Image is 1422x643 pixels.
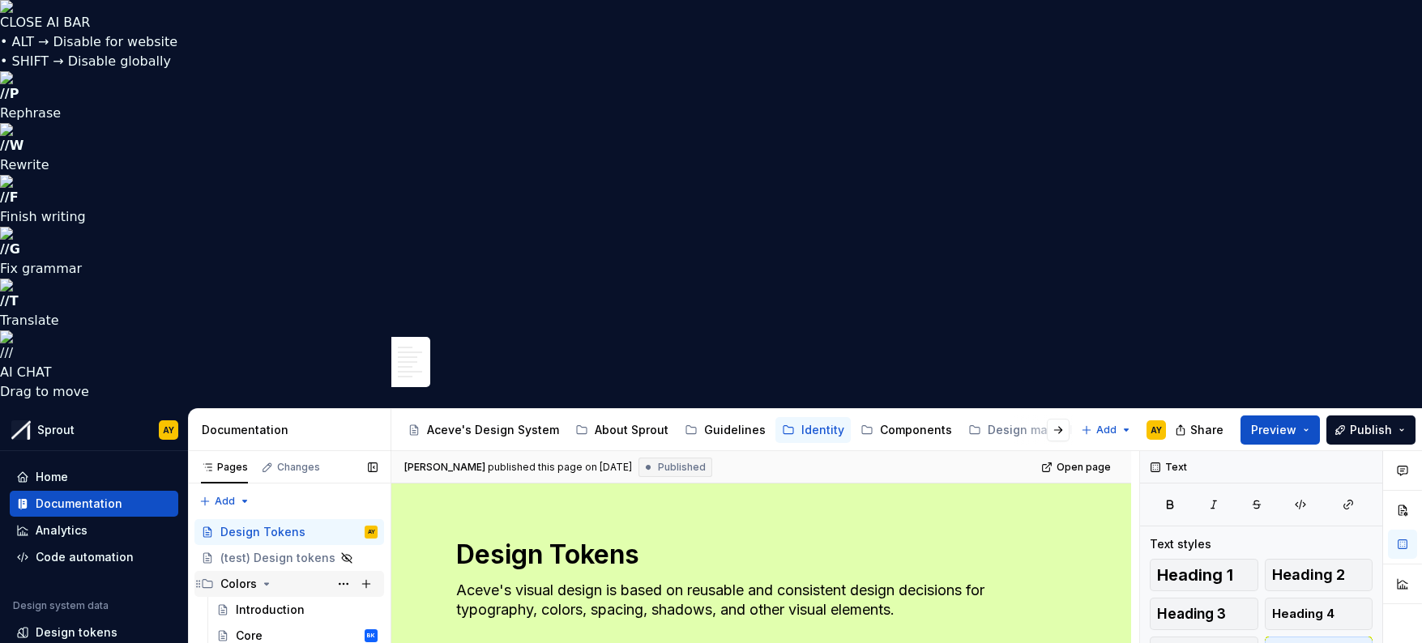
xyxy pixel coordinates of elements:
div: Guidelines [704,422,766,438]
button: Heading 3 [1150,598,1258,630]
div: Design manual [988,422,1073,438]
span: Publish [1350,422,1392,438]
div: Text styles [1150,536,1211,552]
span: Add [215,495,235,508]
a: Analytics [10,517,178,543]
img: b6c2a6ff-03c2-4811-897b-2ef07e5e0e51.png [11,420,31,440]
span: Preview [1251,422,1296,438]
div: Introduction [236,602,305,618]
div: Home [36,469,68,485]
button: SproutAY [3,412,185,447]
div: Code automation [36,549,134,565]
div: Page tree [401,414,1073,446]
a: Documentation [10,491,178,517]
div: Analytics [36,522,88,539]
a: Identity [775,417,851,443]
div: AY [163,424,174,436]
div: Pages [201,461,248,474]
span: Add [1096,424,1117,436]
div: (test) Design tokens [220,550,335,566]
button: Preview [1241,415,1320,445]
div: Design tokens [36,624,117,641]
textarea: Aceve's visual design is based on reusable and consistent design decisions for typography, colors... [453,577,1063,623]
div: Design system data [13,599,109,612]
button: Heading 2 [1265,559,1373,591]
div: Aceve's Design System [427,422,559,438]
button: Add [194,490,255,513]
button: Publish [1326,415,1416,445]
span: Open page [1057,461,1111,474]
div: AY [1151,424,1162,436]
a: (test) Design tokens [194,545,384,571]
a: Introduction [210,597,384,623]
div: Colors [194,571,384,597]
span: Heading 4 [1272,606,1334,622]
div: Documentation [36,496,122,512]
span: Heading 3 [1157,606,1226,622]
div: Design Tokens [220,524,305,540]
a: Open page [1036,456,1118,479]
a: Code automation [10,544,178,570]
span: Share [1190,422,1223,438]
div: Identity [801,422,844,438]
a: Guidelines [678,417,772,443]
span: [PERSON_NAME] [404,461,485,474]
div: Changes [277,461,320,474]
div: Colors [220,576,257,592]
button: Heading 4 [1265,598,1373,630]
div: About Sprout [595,422,668,438]
span: Heading 1 [1157,567,1233,583]
button: Share [1167,415,1234,445]
a: About Sprout [569,417,675,443]
button: Add [1076,419,1137,441]
div: published this page on [DATE] [488,461,632,474]
a: Home [10,464,178,490]
div: Components [880,422,952,438]
div: Sprout [37,422,75,438]
a: Design TokensAY [194,519,384,545]
button: Heading 1 [1150,559,1258,591]
span: Published [658,461,706,474]
a: Components [854,417,959,443]
textarea: Design Tokens [453,535,1063,574]
div: AY [368,524,375,540]
a: Aceve's Design System [401,417,566,443]
a: Design manual [962,417,1097,443]
div: Documentation [202,422,384,438]
span: Heading 2 [1272,567,1345,583]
